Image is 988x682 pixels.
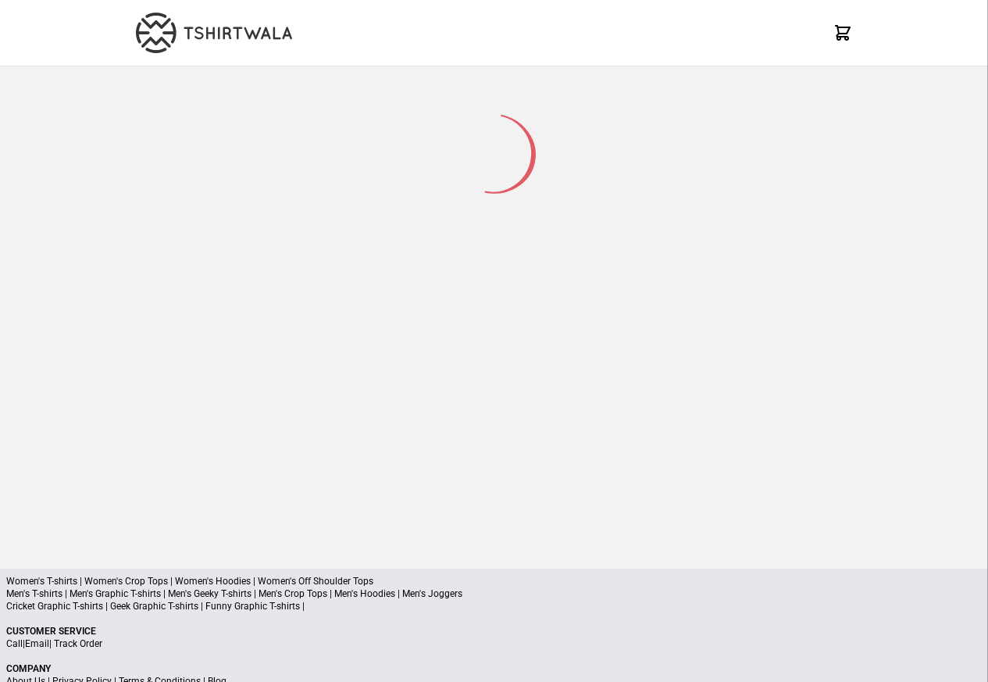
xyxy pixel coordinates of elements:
a: Track Order [54,638,102,649]
p: | | [6,637,982,650]
p: Company [6,662,982,675]
p: Cricket Graphic T-shirts | Geek Graphic T-shirts | Funny Graphic T-shirts | [6,600,982,612]
p: Women's T-shirts | Women's Crop Tops | Women's Hoodies | Women's Off Shoulder Tops [6,575,982,587]
a: Email [25,638,49,649]
img: TW-LOGO-400-104.png [136,12,292,53]
p: Men's T-shirts | Men's Graphic T-shirts | Men's Geeky T-shirts | Men's Crop Tops | Men's Hoodies ... [6,587,982,600]
a: Call [6,638,23,649]
p: Customer Service [6,625,982,637]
